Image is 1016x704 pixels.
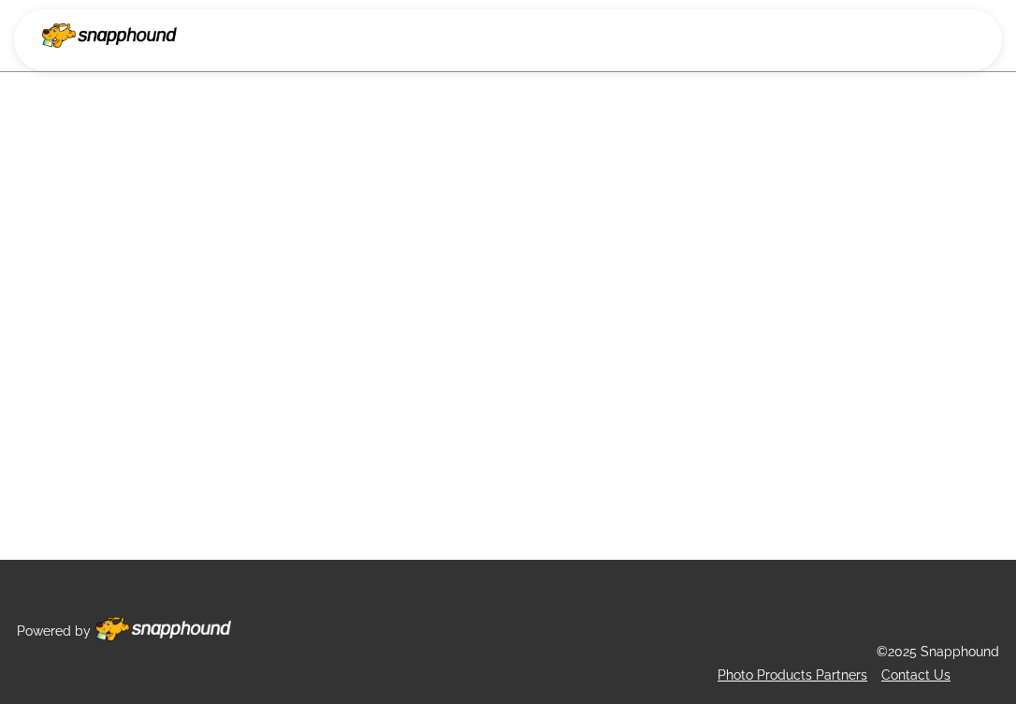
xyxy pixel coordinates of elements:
[42,23,177,48] img: Snapphound Logo
[877,640,999,664] p: ©2025 Snapphound
[95,617,231,641] img: Footer
[718,667,867,682] a: Photo Products Partners
[881,667,951,682] a: Contact Us
[17,620,91,643] p: Powered by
